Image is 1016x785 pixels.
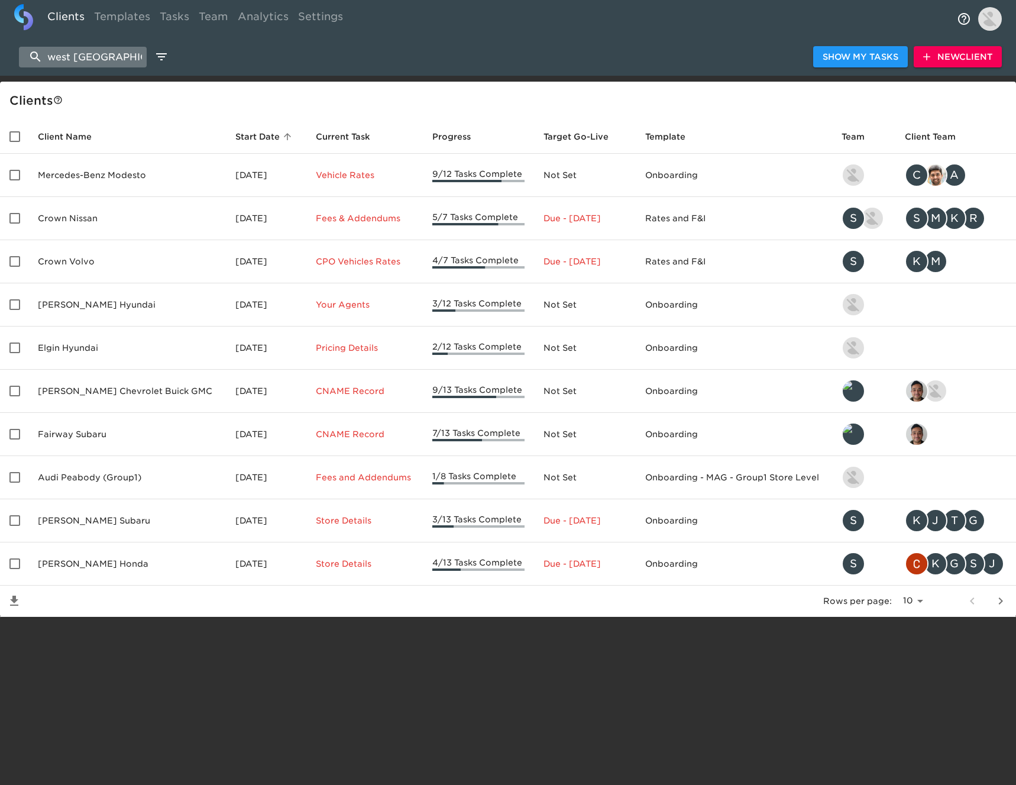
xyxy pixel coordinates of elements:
img: sai@simplemnt.com [906,424,927,445]
td: 3/13 Tasks Complete [423,499,534,542]
td: Not Set [534,370,636,413]
img: leland@roadster.com [843,424,864,445]
div: savannah@roadster.com [842,509,885,532]
img: sai@simplemnt.com [906,380,927,402]
td: Audi Peabody (Group1) [28,456,226,499]
td: [PERSON_NAME] Honda [28,542,226,586]
div: G [943,552,966,576]
p: Due - [DATE] [543,256,626,267]
div: K [905,250,928,273]
div: J [981,552,1004,576]
div: K [924,552,947,576]
span: Client Name [38,130,107,144]
span: Team [842,130,880,144]
div: kevin.lo@roadster.com [842,336,885,360]
td: Onboarding [636,154,833,197]
div: savannah@roadster.com [842,250,885,273]
td: [DATE] [226,456,306,499]
div: A [943,163,966,187]
td: Rates and F&I [636,197,833,240]
p: Your Agents [316,299,413,311]
td: Not Set [534,154,636,197]
td: Onboarding [636,542,833,586]
p: Store Details [316,515,413,526]
td: Onboarding [636,283,833,327]
td: 5/7 Tasks Complete [423,197,534,240]
p: CNAME Record [316,385,413,397]
img: austin@roadster.com [862,208,883,229]
td: Elgin Hyundai [28,327,226,370]
img: kevin.lo@roadster.com [843,294,864,315]
p: Vehicle Rates [316,169,413,181]
div: S [842,552,865,576]
span: Calculated based on the start date and the duration of all Tasks contained in this Hub. [543,130,609,144]
td: 4/13 Tasks Complete [423,542,534,586]
a: Templates [89,4,155,33]
a: Team [194,4,233,33]
td: 9/13 Tasks Complete [423,370,534,413]
span: New Client [923,50,992,64]
td: [DATE] [226,413,306,456]
p: Fees & Addendums [316,212,413,224]
button: notifications [950,5,978,33]
span: Start Date [235,130,295,144]
button: edit [151,47,172,67]
img: Profile [978,7,1002,31]
td: [DATE] [226,154,306,197]
td: [DATE] [226,370,306,413]
input: search [19,47,147,67]
p: Pricing Details [316,342,413,354]
td: 7/13 Tasks Complete [423,413,534,456]
div: M [924,250,947,273]
td: Crown Nissan [28,197,226,240]
p: CNAME Record [316,428,413,440]
div: S [842,206,865,230]
a: Tasks [155,4,194,33]
div: J [924,509,947,532]
div: S [842,250,865,273]
td: Onboarding [636,370,833,413]
div: C [905,163,928,187]
div: kevin.lo@roadster.com [842,163,885,187]
p: Rows per page: [823,595,892,607]
div: kwilson@crowncars.com, mcooley@crowncars.com [905,250,1007,273]
td: Onboarding [636,499,833,542]
div: M [924,206,947,230]
div: Client s [9,91,1011,110]
p: Due - [DATE] [543,558,626,570]
td: 2/12 Tasks Complete [423,327,534,370]
select: rows per page [897,592,927,610]
div: sai@simplemnt.com [905,422,1007,446]
div: G [962,509,985,532]
div: savannah@roadster.com, austin@roadster.com [842,206,885,230]
td: 9/12 Tasks Complete [423,154,534,197]
a: Analytics [233,4,293,33]
td: Onboarding [636,413,833,456]
a: Clients [43,4,89,33]
img: nikko.foster@roadster.com [843,467,864,488]
img: nikko.foster@roadster.com [925,380,946,402]
button: NewClient [914,46,1002,68]
div: K [905,509,928,532]
div: kevin.mand@schomp.com, james.kurtenbach@schomp.com, tj.joyce@schomp.com, george.lawton@schomp.com [905,509,1007,532]
td: 1/8 Tasks Complete [423,456,534,499]
span: Show My Tasks [823,50,898,64]
span: Target Go-Live [543,130,624,144]
td: 4/7 Tasks Complete [423,240,534,283]
td: Not Set [534,327,636,370]
p: Due - [DATE] [543,515,626,526]
div: leland@roadster.com [842,422,885,446]
td: [PERSON_NAME] Subaru [28,499,226,542]
p: CPO Vehicles Rates [316,256,413,267]
div: nikko.foster@roadster.com [842,466,885,489]
div: leland@roadster.com [842,379,885,403]
td: [DATE] [226,499,306,542]
img: sandeep@simplemnt.com [925,164,946,186]
td: [DATE] [226,327,306,370]
div: kevin.lo@roadster.com [842,293,885,316]
button: Show My Tasks [813,46,908,68]
button: next page [986,587,1015,615]
td: [DATE] [226,542,306,586]
div: S [905,206,928,230]
div: T [943,509,966,532]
